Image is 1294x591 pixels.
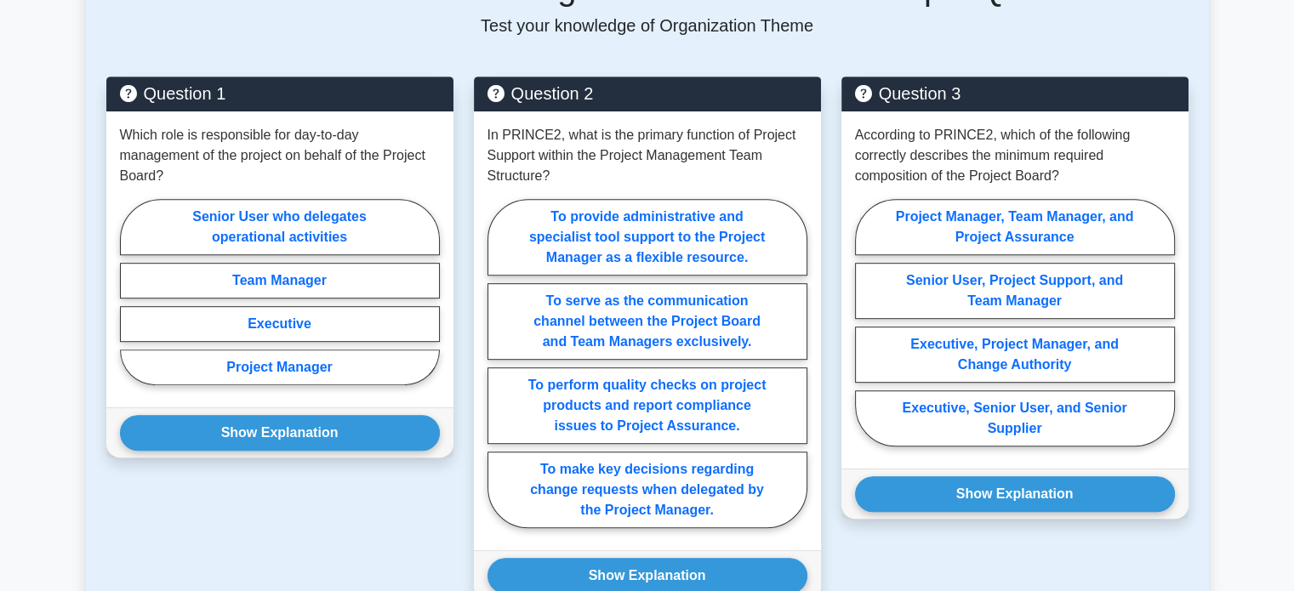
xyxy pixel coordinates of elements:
[120,125,440,186] p: Which role is responsible for day-to-day management of the project on behalf of the Project Board?
[855,263,1175,319] label: Senior User, Project Support, and Team Manager
[855,327,1175,383] label: Executive, Project Manager, and Change Authority
[487,283,807,360] label: To serve as the communication channel between the Project Board and Team Managers exclusively.
[855,125,1175,186] p: According to PRINCE2, which of the following correctly describes the minimum required composition...
[855,390,1175,446] label: Executive, Senior User, and Senior Supplier
[855,199,1175,255] label: Project Manager, Team Manager, and Project Assurance
[487,125,807,186] p: In PRINCE2, what is the primary function of Project Support within the Project Management Team St...
[855,476,1175,512] button: Show Explanation
[120,199,440,255] label: Senior User who delegates operational activities
[487,367,807,444] label: To perform quality checks on project products and report compliance issues to Project Assurance.
[120,263,440,298] label: Team Manager
[120,349,440,385] label: Project Manager
[487,199,807,276] label: To provide administrative and specialist tool support to the Project Manager as a flexible resource.
[120,83,440,104] h5: Question 1
[120,306,440,342] label: Executive
[487,83,807,104] h5: Question 2
[120,415,440,451] button: Show Explanation
[487,452,807,528] label: To make key decisions regarding change requests when delegated by the Project Manager.
[855,83,1175,104] h5: Question 3
[106,15,1189,36] p: Test your knowledge of Organization Theme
